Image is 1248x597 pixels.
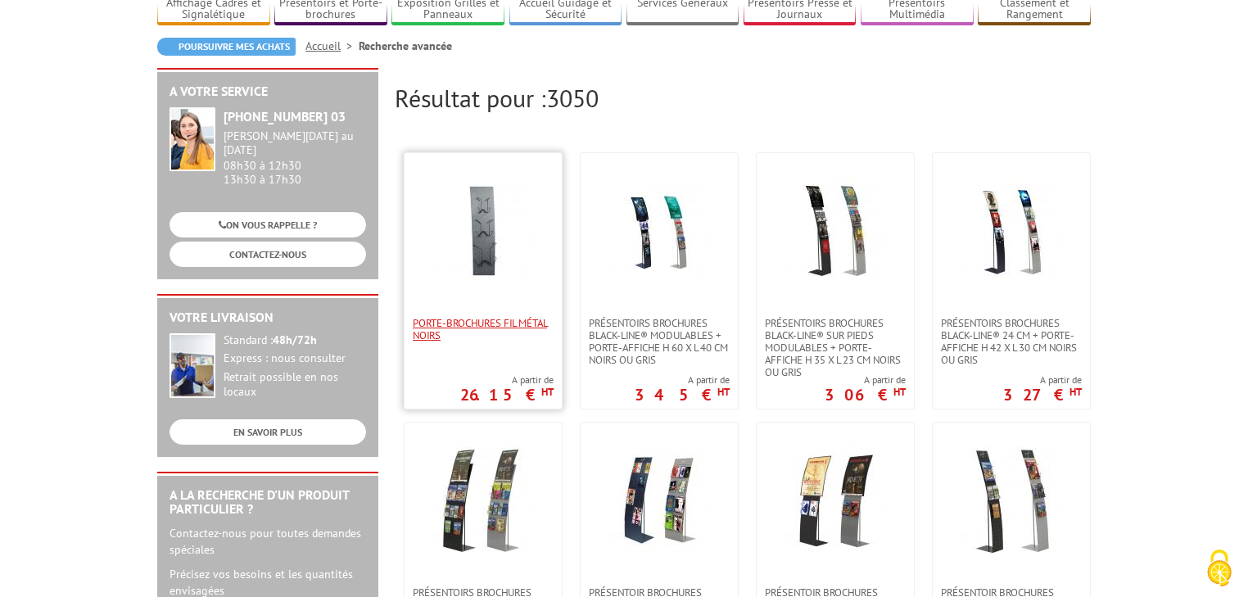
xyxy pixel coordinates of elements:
p: 306 € [825,390,906,400]
span: Présentoirs brochures Black-Line® 24 cm + porte-affiche H 42 x L 30 cm Noirs ou Gris [941,317,1082,366]
span: A partir de [1003,373,1082,387]
sup: HT [717,385,730,399]
img: Présentoir Brochures Black-Line® 3000 L 24 cm + Fronton signalétique info [958,447,1065,554]
img: Présentoir brochures Black-Line® 3000 L 48 cm + porte-affiche H 83 x L 64 cm [782,447,889,554]
a: Accueil [305,38,359,53]
a: EN SAVOIR PLUS [170,419,366,445]
img: Présentoirs brochures Black-Line® sur pieds modulables + porte-affiche H 35 x L 23 cm Noirs ou Gris [782,178,889,284]
div: Express : nous consulter [224,351,366,366]
img: Porte-brochures fil métal noirs [430,178,536,284]
strong: [PHONE_NUMBER] 03 [224,108,346,124]
a: ON VOUS RAPPELLE ? [170,212,366,237]
span: 3050 [546,82,599,114]
img: Présentoir brochures Black-Line® 3000 L 48 cm + fronton signalétique info [606,447,712,554]
p: 327 € [1003,390,1082,400]
li: Recherche avancée [359,38,452,54]
span: Présentoirs brochures Black-Line® modulables + porte-affiche H 60 x L 40 cm Noirs ou Gris [589,317,730,366]
span: Porte-brochures fil métal noirs [413,317,554,341]
a: Présentoirs brochures Black-Line® modulables + porte-affiche H 60 x L 40 cm Noirs ou Gris [581,317,738,366]
img: Cookies (fenêtre modale) [1199,548,1240,589]
h2: A votre service [170,84,366,99]
img: widget-livraison.jpg [170,333,215,398]
div: [PERSON_NAME][DATE] au [DATE] [224,129,366,157]
button: Cookies (fenêtre modale) [1191,541,1248,597]
a: Porte-brochures fil métal noirs [405,317,562,341]
p: 345 € [635,390,730,400]
img: Présentoirs brochures Black-Line® modulables + porte-affiche H 60 x L 40 cm Noirs ou Gris [606,178,712,284]
div: 08h30 à 12h30 13h30 à 17h30 [224,129,366,186]
sup: HT [1069,385,1082,399]
img: Présentoirs brochures Black-Line® 24 cm + porte-affiche H 42 x L 30 cm Noirs ou Gris [958,178,1065,284]
a: CONTACTEZ-NOUS [170,242,366,267]
span: A partir de [460,373,554,387]
a: Poursuivre mes achats [157,38,296,56]
img: Présentoirs brochures Black-Line® modulables L 48 cm + avec porte-affiche H 60 x L 40 cm Noirs ou... [430,447,536,554]
img: widget-service.jpg [170,107,215,171]
strong: 48h/72h [273,332,317,347]
a: Présentoirs brochures Black-Line® sur pieds modulables + porte-affiche H 35 x L 23 cm Noirs ou Gris [757,317,914,378]
div: Standard : [224,333,366,348]
sup: HT [893,385,906,399]
a: Présentoirs brochures Black-Line® 24 cm + porte-affiche H 42 x L 30 cm Noirs ou Gris [933,317,1090,366]
sup: HT [541,385,554,399]
h2: Votre livraison [170,310,366,325]
div: Retrait possible en nos locaux [224,370,366,400]
span: Présentoirs brochures Black-Line® sur pieds modulables + porte-affiche H 35 x L 23 cm Noirs ou Gris [765,317,906,378]
span: A partir de [825,373,906,387]
p: 26.15 € [460,390,554,400]
p: Contactez-nous pour toutes demandes spéciales [170,525,366,558]
span: A partir de [635,373,730,387]
h2: A la recherche d'un produit particulier ? [170,488,366,517]
h2: Résultat pour : [395,84,1091,111]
